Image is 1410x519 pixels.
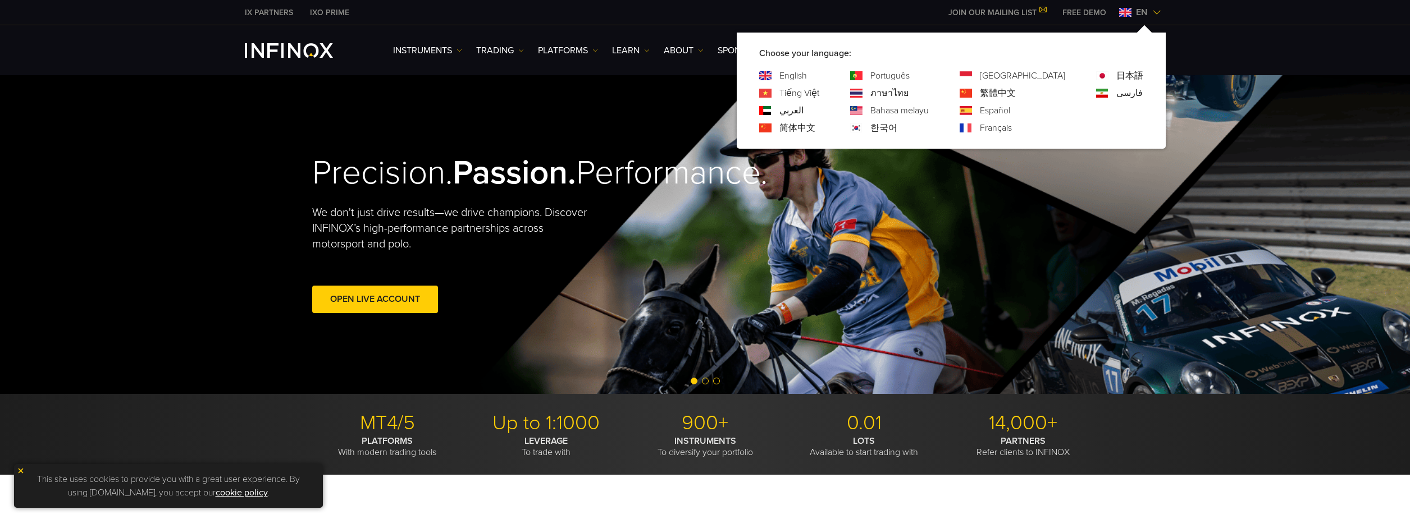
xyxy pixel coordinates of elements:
p: 900+ [630,411,781,435]
strong: PARTNERS [1001,435,1046,447]
a: Language [779,104,804,117]
h2: Precision. Performance. [312,153,666,194]
p: 0.01 [789,411,939,435]
a: Language [779,121,815,135]
a: Open Live Account [312,286,438,313]
a: Language [779,86,819,100]
span: Go to slide 1 [691,378,697,384]
a: ABOUT [664,44,704,57]
p: MT4/5 [312,411,463,435]
strong: PLATFORMS [362,435,413,447]
span: Go to slide 2 [702,378,709,384]
strong: LOTS [853,435,875,447]
img: yellow close icon [17,467,25,475]
p: Available to start trading with [789,435,939,458]
a: INFINOX Logo [245,43,359,58]
a: Language [980,104,1010,117]
a: Language [870,86,909,100]
p: With modern trading tools [312,435,463,458]
p: Refer clients to INFINOX [948,435,1098,458]
a: TRADING [476,44,524,57]
a: Language [870,104,929,117]
strong: INSTRUMENTS [674,435,736,447]
p: This site uses cookies to provide you with a great user experience. By using [DOMAIN_NAME], you a... [20,470,317,502]
span: Go to slide 3 [713,378,720,384]
a: Language [980,69,1065,82]
a: Language [980,121,1012,135]
p: To trade with [471,435,622,458]
a: INFINOX [236,7,302,19]
a: Language [870,69,910,82]
a: Learn [612,44,650,57]
p: 14,000+ [948,411,1098,435]
strong: LEVERAGE [524,435,568,447]
a: INFINOX [302,7,358,19]
a: Language [779,69,807,82]
a: cookie policy [216,487,268,498]
a: INFINOX MENU [1054,7,1115,19]
a: Language [1116,86,1143,100]
a: Language [870,121,897,135]
p: To diversify your portfolio [630,435,781,458]
p: We don't just drive results—we drive champions. Discover INFINOX’s high-performance partnerships ... [312,205,595,252]
a: Language [1116,69,1143,82]
a: Instruments [393,44,462,57]
a: Language [980,86,1016,100]
strong: Passion. [453,153,576,193]
a: SPONSORSHIPS [718,44,782,57]
a: JOIN OUR MAILING LIST [940,8,1054,17]
span: en [1131,6,1152,19]
p: Up to 1:1000 [471,411,622,435]
p: Choose your language: [759,47,1143,60]
a: PLATFORMS [538,44,598,57]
